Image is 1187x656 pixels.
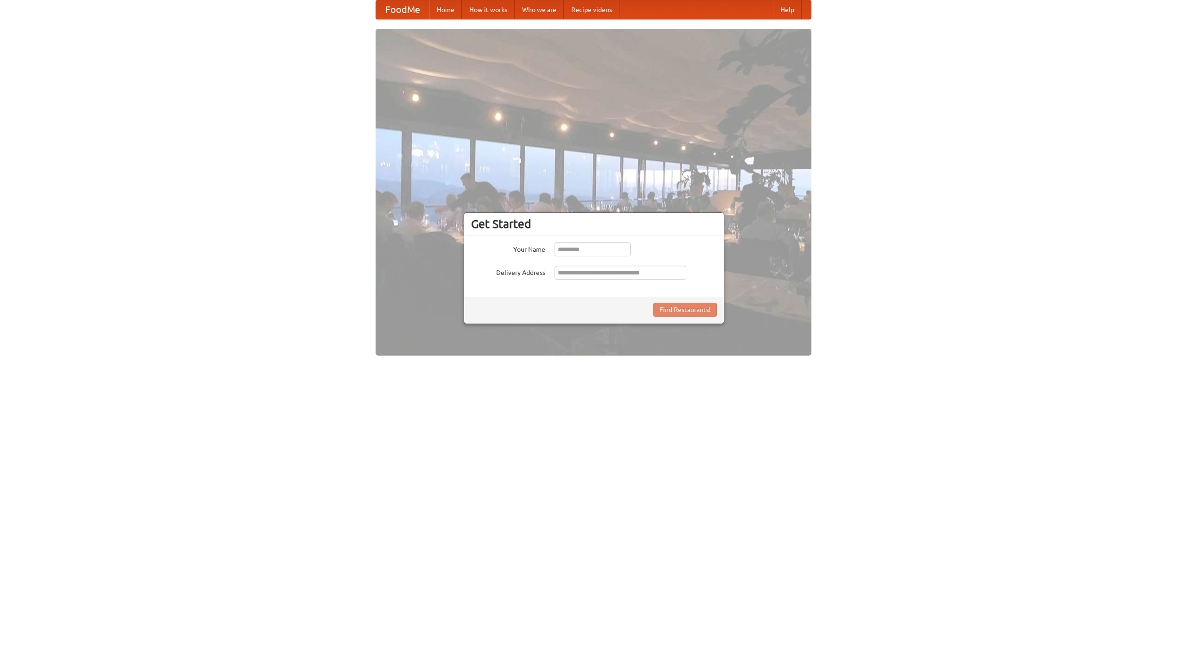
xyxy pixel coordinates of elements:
button: Find Restaurants! [653,303,717,317]
a: Home [429,0,462,19]
a: How it works [462,0,515,19]
label: Delivery Address [471,266,545,277]
a: Recipe videos [564,0,619,19]
a: FoodMe [376,0,429,19]
label: Your Name [471,242,545,254]
h3: Get Started [471,217,717,231]
a: Help [773,0,802,19]
a: Who we are [515,0,564,19]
